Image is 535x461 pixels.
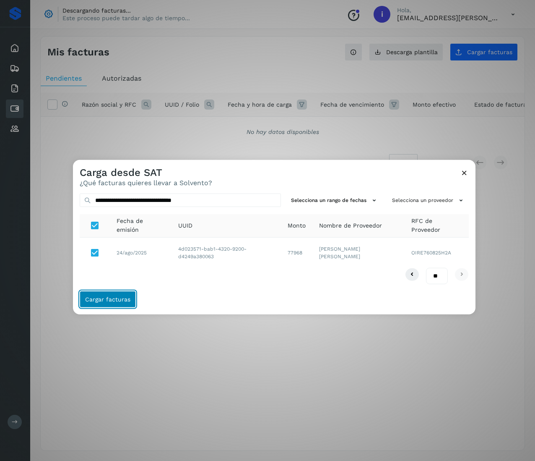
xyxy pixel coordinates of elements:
td: 24/ago/2025 [110,238,171,268]
button: Cargar facturas [80,291,136,308]
td: 77968 [281,238,312,268]
td: 4d023571-bab1-4320-9200-d4249a380063 [171,238,281,268]
td: OIRE760825H2A [405,238,469,268]
h3: Carga desde SAT [80,167,212,179]
button: Selecciona un proveedor [389,194,469,207]
button: Selecciona un rango de fechas [288,194,382,207]
span: Nombre de Proveedor [319,221,382,230]
span: UUID [178,221,192,230]
td: [PERSON_NAME] [PERSON_NAME] [312,238,405,268]
span: RFC de Proveedor [411,217,462,234]
span: Cargar facturas [85,296,130,302]
span: Fecha de emisión [117,217,165,234]
p: ¿Qué facturas quieres llevar a Solvento? [80,179,212,187]
span: Monto [288,221,306,230]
